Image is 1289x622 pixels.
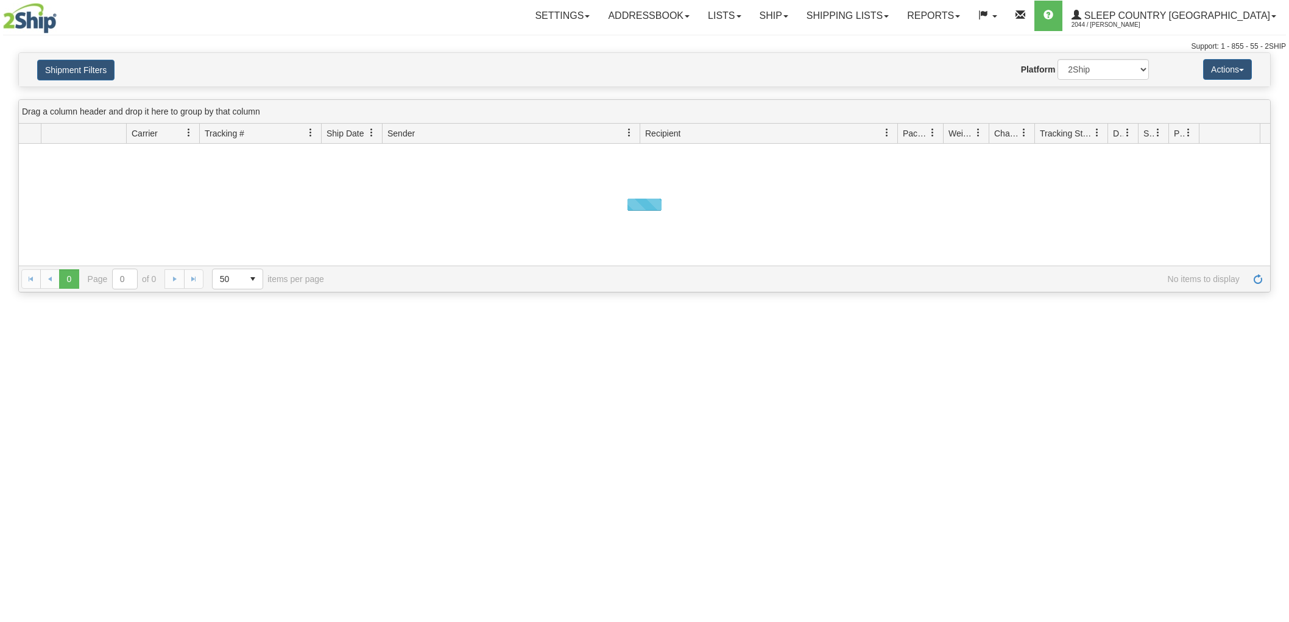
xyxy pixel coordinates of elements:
[1143,127,1154,140] span: Shipment Issues
[619,122,640,143] a: Sender filter column settings
[3,3,57,34] img: logo2044.jpg
[361,122,382,143] a: Ship Date filter column settings
[1021,63,1056,76] label: Platform
[59,269,79,289] span: Page 0
[1174,127,1184,140] span: Pickup Status
[1062,1,1285,31] a: Sleep Country [GEOGRAPHIC_DATA] 2044 / [PERSON_NAME]
[220,273,236,285] span: 50
[1014,122,1034,143] a: Charge filter column settings
[88,269,157,289] span: Page of 0
[526,1,599,31] a: Settings
[750,1,797,31] a: Ship
[1203,59,1252,80] button: Actions
[37,60,115,80] button: Shipment Filters
[1081,10,1270,21] span: Sleep Country [GEOGRAPHIC_DATA]
[1178,122,1199,143] a: Pickup Status filter column settings
[1040,127,1093,140] span: Tracking Status
[205,127,244,140] span: Tracking #
[797,1,898,31] a: Shipping lists
[212,269,263,289] span: Page sizes drop down
[1087,122,1107,143] a: Tracking Status filter column settings
[903,127,928,140] span: Packages
[1261,249,1288,373] iframe: chat widget
[178,122,199,143] a: Carrier filter column settings
[132,127,158,140] span: Carrier
[599,1,699,31] a: Addressbook
[1113,127,1123,140] span: Delivery Status
[387,127,415,140] span: Sender
[341,274,1240,284] span: No items to display
[922,122,943,143] a: Packages filter column settings
[898,1,969,31] a: Reports
[994,127,1020,140] span: Charge
[212,269,324,289] span: items per page
[699,1,750,31] a: Lists
[1117,122,1138,143] a: Delivery Status filter column settings
[1148,122,1168,143] a: Shipment Issues filter column settings
[1072,19,1163,31] span: 2044 / [PERSON_NAME]
[948,127,974,140] span: Weight
[1248,269,1268,289] a: Refresh
[19,100,1270,124] div: grid grouping header
[243,269,263,289] span: select
[645,127,680,140] span: Recipient
[968,122,989,143] a: Weight filter column settings
[327,127,364,140] span: Ship Date
[3,41,1286,52] div: Support: 1 - 855 - 55 - 2SHIP
[300,122,321,143] a: Tracking # filter column settings
[877,122,897,143] a: Recipient filter column settings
